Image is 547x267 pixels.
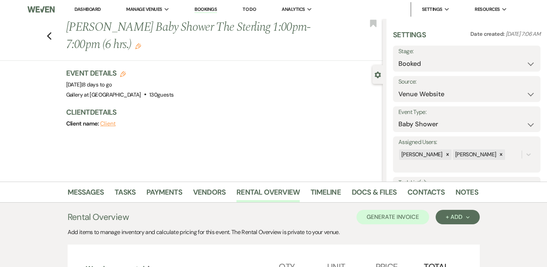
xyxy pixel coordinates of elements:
[68,186,104,202] a: Messages
[470,30,506,38] span: Date created:
[243,6,256,12] a: To Do
[398,46,535,57] label: Stage:
[66,19,317,53] h1: [PERSON_NAME] Baby Shower The Sterling 1:00pm-7:00pm (6 hrs.)
[68,211,129,224] h3: Rental Overview
[375,71,381,78] button: Close lead details
[27,2,55,17] img: Weven Logo
[456,186,478,202] a: Notes
[74,6,101,12] a: Dashboard
[398,137,535,148] label: Assigned Users:
[68,228,480,237] div: Add items to manage inventory and calculate pricing for this event. The Rental Overview is privat...
[282,6,305,13] span: Analytics
[399,149,444,160] div: [PERSON_NAME]
[436,210,479,224] button: + Add
[446,214,469,220] div: + Add
[126,6,162,13] span: Manage Venues
[82,81,112,88] span: 8 days to go
[135,43,141,49] button: Edit
[393,30,426,46] h3: Settings
[81,81,112,88] span: |
[398,107,535,118] label: Event Type:
[146,186,182,202] a: Payments
[356,210,429,224] button: Generate Invoice
[407,186,445,202] a: Contacts
[66,68,174,78] h3: Event Details
[193,186,226,202] a: Vendors
[66,107,376,117] h3: Client Details
[115,186,136,202] a: Tasks
[422,6,443,13] span: Settings
[311,186,341,202] a: Timeline
[100,121,116,127] button: Client
[398,178,535,188] label: Task List(s):
[506,30,540,38] span: [DATE] 7:06 AM
[66,81,112,88] span: [DATE]
[236,186,300,202] a: Rental Overview
[149,91,174,98] span: 130 guests
[453,149,497,160] div: [PERSON_NAME]
[352,186,397,202] a: Docs & Files
[195,6,217,13] a: Bookings
[398,77,535,87] label: Source:
[66,120,101,127] span: Client name:
[66,91,141,98] span: Gallery at [GEOGRAPHIC_DATA]
[475,6,500,13] span: Resources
